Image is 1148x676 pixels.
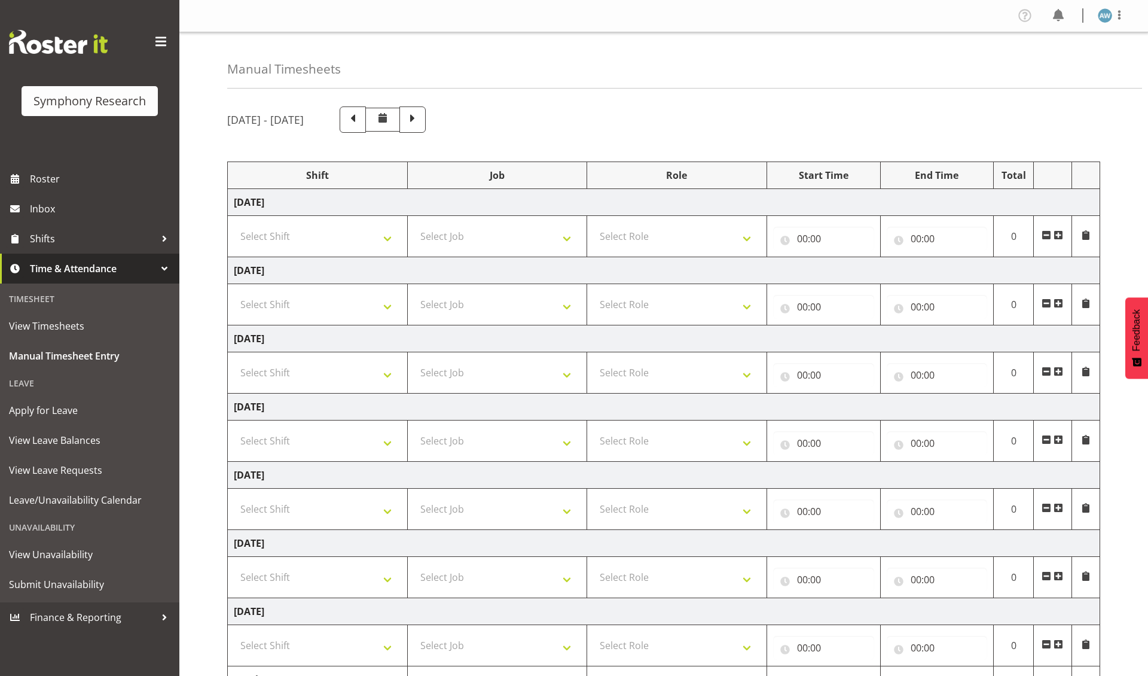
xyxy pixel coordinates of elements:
[1000,168,1027,182] div: Total
[994,625,1034,666] td: 0
[1125,297,1148,379] button: Feedback - Show survey
[228,325,1100,352] td: [DATE]
[3,425,176,455] a: View Leave Balances
[30,170,173,188] span: Roster
[228,598,1100,625] td: [DATE]
[30,608,155,626] span: Finance & Reporting
[228,394,1100,421] td: [DATE]
[9,30,108,54] img: Rosterit website logo
[887,168,988,182] div: End Time
[227,62,341,76] h4: Manual Timesheets
[994,284,1034,325] td: 0
[593,168,761,182] div: Role
[773,363,874,387] input: Click to select...
[887,636,988,660] input: Click to select...
[773,295,874,319] input: Click to select...
[887,568,988,592] input: Click to select...
[773,227,874,251] input: Click to select...
[9,491,170,509] span: Leave/Unavailability Calendar
[33,92,146,110] div: Symphony Research
[228,189,1100,216] td: [DATE]
[773,168,874,182] div: Start Time
[773,568,874,592] input: Click to select...
[9,431,170,449] span: View Leave Balances
[1131,309,1142,351] span: Feedback
[227,113,304,126] h5: [DATE] - [DATE]
[773,431,874,455] input: Click to select...
[994,489,1034,530] td: 0
[887,295,988,319] input: Click to select...
[234,168,401,182] div: Shift
[773,500,874,523] input: Click to select...
[994,216,1034,257] td: 0
[887,363,988,387] input: Click to select...
[9,546,170,564] span: View Unavailability
[3,371,176,395] div: Leave
[887,227,988,251] input: Click to select...
[3,485,176,515] a: Leave/Unavailability Calendar
[3,311,176,341] a: View Timesheets
[994,421,1034,462] td: 0
[3,395,176,425] a: Apply for Leave
[228,530,1100,557] td: [DATE]
[3,341,176,371] a: Manual Timesheet Entry
[887,431,988,455] input: Click to select...
[414,168,581,182] div: Job
[3,455,176,485] a: View Leave Requests
[30,200,173,218] span: Inbox
[9,347,170,365] span: Manual Timesheet Entry
[228,257,1100,284] td: [DATE]
[9,317,170,335] span: View Timesheets
[9,461,170,479] span: View Leave Requests
[994,557,1034,598] td: 0
[9,575,170,593] span: Submit Unavailability
[994,352,1034,394] td: 0
[887,500,988,523] input: Click to select...
[30,260,155,278] span: Time & Attendance
[228,462,1100,489] td: [DATE]
[3,540,176,570] a: View Unavailability
[9,401,170,419] span: Apply for Leave
[3,287,176,311] div: Timesheet
[773,636,874,660] input: Click to select...
[30,230,155,248] span: Shifts
[1098,8,1112,23] img: angela-ward1839.jpg
[3,515,176,540] div: Unavailability
[3,570,176,599] a: Submit Unavailability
